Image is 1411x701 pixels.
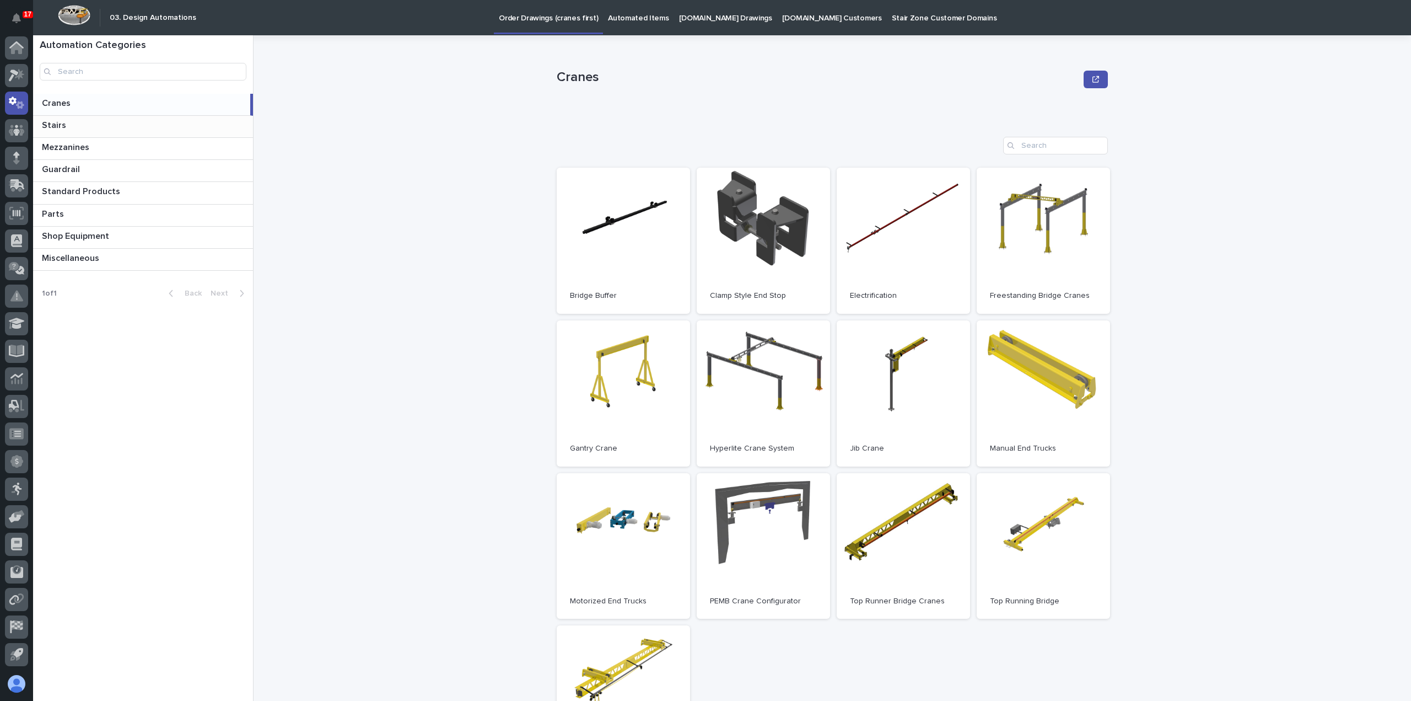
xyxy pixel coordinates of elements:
p: Electrification [850,291,957,301]
a: Manual End Trucks [977,320,1110,467]
p: PEMB Crane Configurator [710,597,817,606]
p: Motorized End Trucks [570,597,677,606]
a: StairsStairs [33,116,253,138]
a: Freestanding Bridge Cranes [977,168,1110,314]
a: Top Runner Bridge Cranes [837,473,970,619]
p: Clamp Style End Stop [710,291,817,301]
p: Bridge Buffer [570,291,677,301]
a: Motorized End Trucks [557,473,690,619]
button: Next [206,288,253,298]
p: Manual End Trucks [990,444,1097,453]
h1: Automation Categories [40,40,246,52]
button: Back [160,288,206,298]
p: Parts [42,207,66,220]
p: Gantry Crane [570,444,677,453]
input: Search [1003,137,1108,154]
p: Shop Equipment [42,229,111,242]
p: Standard Products [42,184,122,197]
a: Hyperlite Crane System [697,320,830,467]
a: CranesCranes [33,94,253,116]
p: Stairs [42,118,68,131]
p: Hyperlite Crane System [710,444,817,453]
p: 1 of 1 [33,280,66,307]
p: Jib Crane [850,444,957,453]
input: Search [40,63,246,81]
a: PartsParts [33,205,253,227]
a: MiscellaneousMiscellaneous [33,249,253,271]
a: Clamp Style End Stop [697,168,830,314]
div: Notifications17 [14,13,28,31]
a: Shop EquipmentShop Equipment [33,227,253,249]
a: Jib Crane [837,320,970,467]
a: Electrification [837,168,970,314]
a: MezzaninesMezzanines [33,138,253,160]
p: Top Running Bridge [990,597,1097,606]
p: 17 [24,10,31,18]
button: users-avatar [5,672,28,695]
a: Standard ProductsStandard Products [33,182,253,204]
button: Notifications [5,7,28,30]
p: Cranes [42,96,73,109]
a: GuardrailGuardrail [33,160,253,182]
p: Cranes [557,69,1079,85]
a: PEMB Crane Configurator [697,473,830,619]
a: Top Running Bridge [977,473,1110,619]
img: Workspace Logo [58,5,90,25]
p: Miscellaneous [42,251,101,264]
span: Next [211,290,235,297]
p: Freestanding Bridge Cranes [990,291,1097,301]
span: Back [178,290,202,297]
p: Mezzanines [42,140,91,153]
p: Guardrail [42,162,82,175]
p: Top Runner Bridge Cranes [850,597,957,606]
h2: 03. Design Automations [110,13,196,23]
a: Gantry Crane [557,320,690,467]
a: Bridge Buffer [557,168,690,314]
